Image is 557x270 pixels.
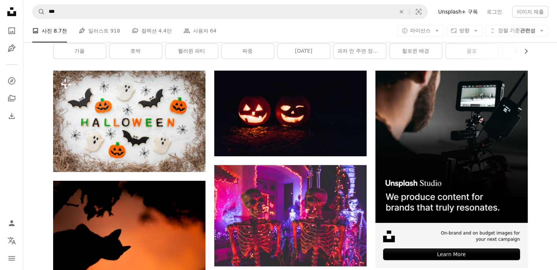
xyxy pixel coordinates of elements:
span: 정렬 기준 [498,27,520,33]
a: 로그인 / 가입 [4,216,19,230]
button: 시각적 검색 [410,5,427,19]
span: 918 [110,27,120,35]
a: Unsplash+ 구독 [434,6,482,18]
div: Learn More [383,248,520,260]
a: 가을 [53,44,106,59]
a: On-brand and on budget images for your next campaignLearn More [375,71,528,268]
a: 로그인 [482,6,506,18]
a: 할로윈 의상 [502,44,554,59]
span: 64 [210,27,216,35]
button: 라이선스 [397,25,443,37]
a: 다운로드 내역 [4,109,19,123]
a: 호박 [109,44,162,59]
a: 과자 안 주면 장난칠 거예요 [334,44,386,59]
img: 낮에 스트링 조명이 있는 흰색 콘크리트 건물 근처의 두 해골 [214,165,367,266]
span: 방향 [459,27,469,33]
button: 정렬 기준관련성 [485,25,548,37]
a: 탐색 [4,74,19,88]
button: 언어 [4,233,19,248]
a: 사진 [4,23,19,38]
span: 라이선스 [410,27,431,33]
span: 4.4만 [158,27,171,35]
a: 할로윈 배경 [390,44,442,59]
img: 야간에는 두 개의 잭-오-랜턴이 켜집니다. [214,71,367,156]
button: Unsplash 검색 [33,5,45,19]
form: 사이트 전체에서 이미지 찾기 [32,4,428,19]
a: 짜증 [222,44,274,59]
a: 고양이의 실루엣 사진 [53,254,205,260]
img: file-1631678316303-ed18b8b5cb9cimage [383,230,395,242]
a: [DATE] [278,44,330,59]
a: 일러스트 918 [79,19,120,42]
a: 할로윈 장식으로 장식된 쿠키 [53,118,205,124]
span: On-brand and on budget images for your next campaign [436,230,520,243]
span: 관련성 [498,27,535,34]
button: 이미지 제출 [512,6,548,18]
a: 야간에는 두 개의 잭-오-랜턴이 켜집니다. [214,110,367,117]
a: 컬렉션 [4,91,19,106]
button: 방향 [446,25,482,37]
a: 낮에 스트링 조명이 있는 흰색 콘크리트 건물 근처의 두 해골 [214,212,367,219]
button: 삭제 [393,5,409,19]
a: 홈 — Unsplash [4,4,19,20]
button: 목록을 오른쪽으로 스크롤 [519,44,528,59]
a: 컬렉션 4.4만 [132,19,172,42]
a: 핼러윈 파티 [166,44,218,59]
img: file-1715652217532-464736461acbimage [375,71,528,223]
img: 할로윈 장식으로 장식된 쿠키 [53,71,205,172]
button: 메뉴 [4,251,19,266]
a: 일러스트 [4,41,19,56]
a: 공포 [446,44,498,59]
a: 사용자 64 [183,19,216,42]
